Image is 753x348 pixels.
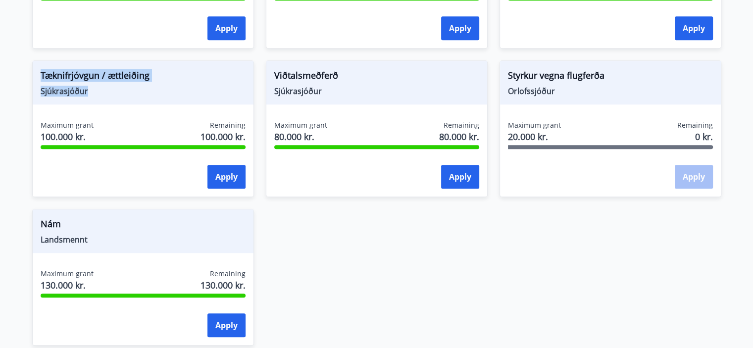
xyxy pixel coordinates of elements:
[441,16,479,40] button: Apply
[207,16,246,40] button: Apply
[201,279,246,292] span: 130.000 kr.
[274,86,479,97] span: Sjúkrasjóður
[41,120,94,130] span: Maximum grant
[508,86,713,97] span: Orlofssjóður
[675,16,713,40] button: Apply
[41,269,94,279] span: Maximum grant
[274,69,479,86] span: Viðtalsmeðferð
[677,120,713,130] span: Remaining
[207,313,246,337] button: Apply
[210,120,246,130] span: Remaining
[41,279,94,292] span: 130.000 kr.
[41,69,246,86] span: Tæknifrjóvgun / ættleiðing
[508,130,561,143] span: 20.000 kr.
[41,130,94,143] span: 100.000 kr.
[441,165,479,189] button: Apply
[41,217,246,234] span: Nám
[274,120,327,130] span: Maximum grant
[439,130,479,143] span: 80.000 kr.
[41,86,246,97] span: Sjúkrasjóður
[41,234,246,245] span: Landsmennt
[274,130,327,143] span: 80.000 kr.
[695,130,713,143] span: 0 kr.
[444,120,479,130] span: Remaining
[508,69,713,86] span: Styrkur vegna flugferða
[508,120,561,130] span: Maximum grant
[207,165,246,189] button: Apply
[210,269,246,279] span: Remaining
[201,130,246,143] span: 100.000 kr.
